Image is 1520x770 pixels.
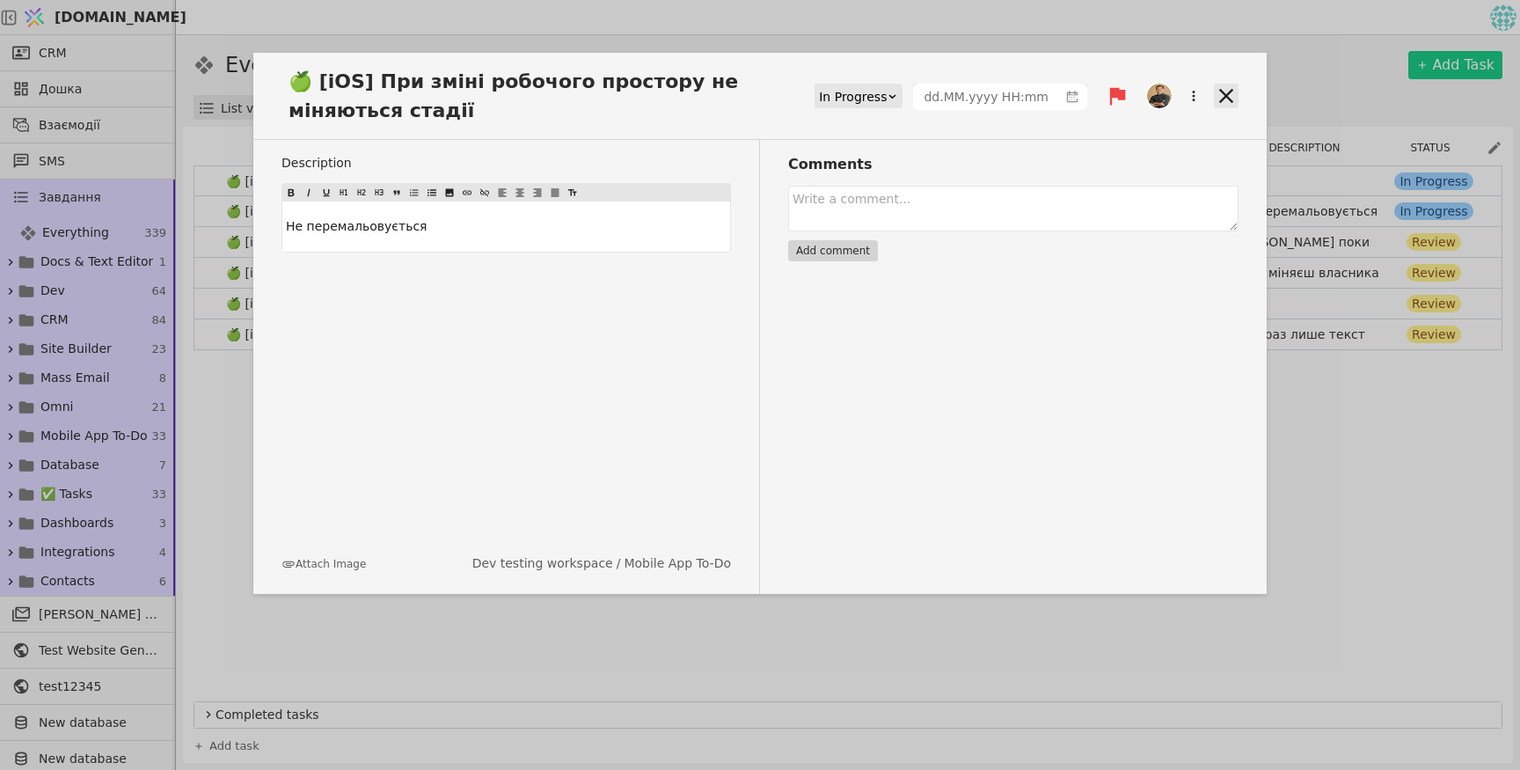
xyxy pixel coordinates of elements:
[472,554,613,573] a: Dev testing workspace
[624,554,731,573] a: Mobile App To-Do
[286,219,427,233] span: Не перемальовується
[788,240,878,261] button: Add comment
[472,554,731,573] div: /
[281,154,731,172] label: Description
[281,67,815,125] span: 🍏 [iOS] При зміні робочого простору не міняються стадії
[1066,91,1078,103] svg: calender simple
[281,556,366,572] button: Attach Image
[819,84,887,109] div: In Progress
[788,154,1239,175] h3: Comments
[914,84,1058,109] input: dd.MM.yyyy HH:mm
[1147,84,1172,108] img: Ol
